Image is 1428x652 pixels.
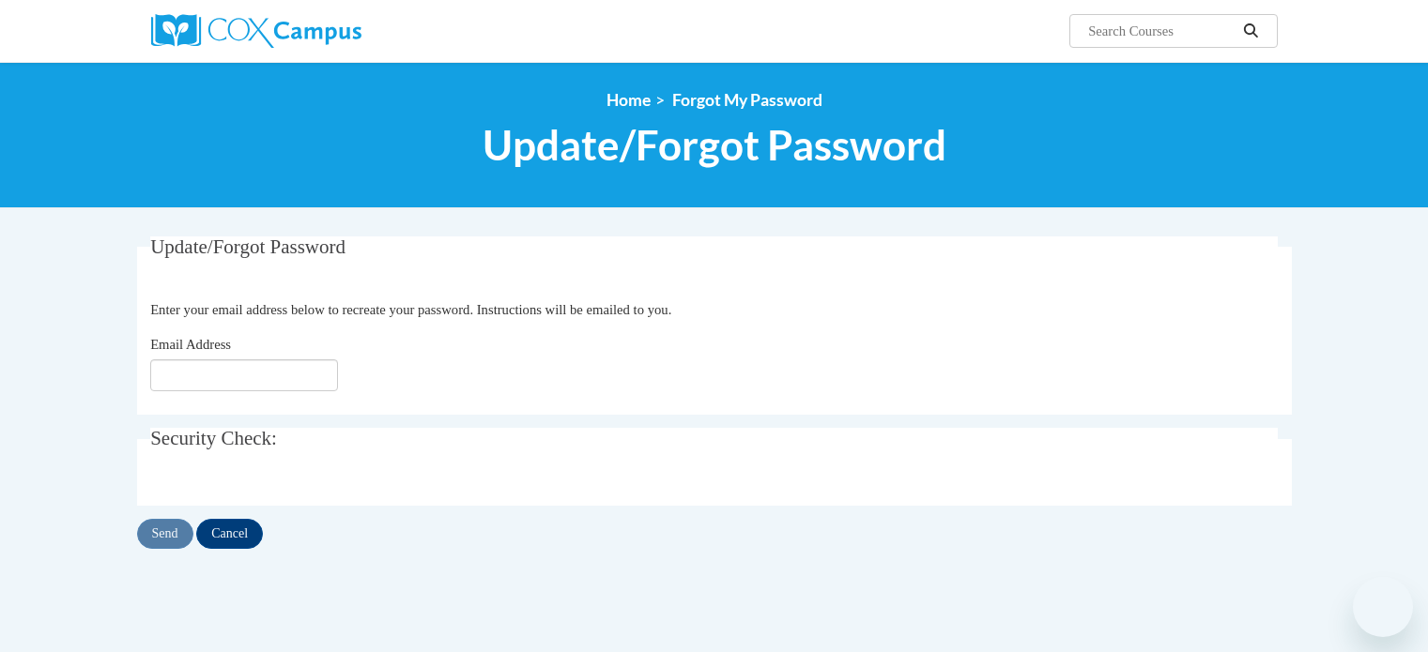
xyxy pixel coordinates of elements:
a: Cox Campus [151,14,508,48]
img: Cox Campus [151,14,361,48]
input: Cancel [196,519,263,549]
input: Search Courses [1086,20,1236,42]
span: Email Address [150,337,231,352]
span: Update/Forgot Password [483,120,946,170]
span: Enter your email address below to recreate your password. Instructions will be emailed to you. [150,302,671,317]
span: Security Check: [150,427,277,449]
button: Search [1236,20,1265,42]
iframe: Button to launch messaging window [1353,577,1413,637]
a: Home [607,90,651,110]
span: Update/Forgot Password [150,235,345,258]
span: Forgot My Password [672,90,822,110]
input: Email [150,359,338,391]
